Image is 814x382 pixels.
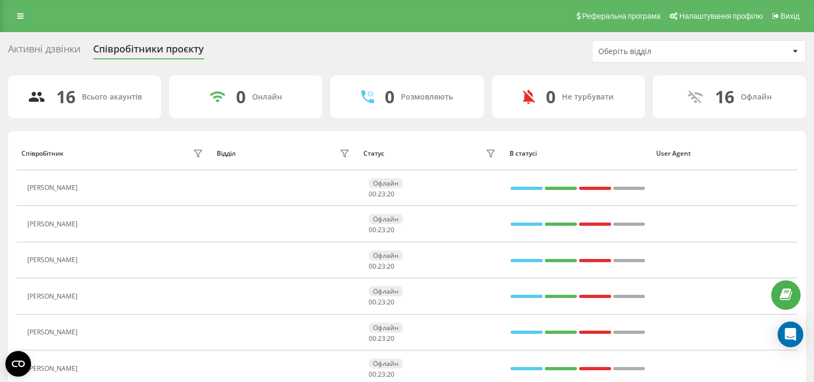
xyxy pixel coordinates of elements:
[369,286,403,296] div: Офлайн
[369,334,376,343] span: 00
[778,322,803,347] div: Open Intercom Messenger
[27,256,80,264] div: [PERSON_NAME]
[369,299,394,306] div: : :
[656,150,793,157] div: User Agent
[27,365,80,372] div: [PERSON_NAME]
[27,184,80,192] div: [PERSON_NAME]
[387,334,394,343] span: 20
[236,87,246,107] div: 0
[252,93,282,102] div: Онлайн
[56,87,75,107] div: 16
[217,150,235,157] div: Відділ
[715,87,734,107] div: 16
[401,93,453,102] div: Розмовляють
[369,323,403,333] div: Офлайн
[369,178,403,188] div: Офлайн
[93,43,204,60] div: Співробітники проєкту
[781,12,800,20] span: Вихід
[546,87,556,107] div: 0
[363,150,384,157] div: Статус
[582,12,661,20] span: Реферальна програма
[369,370,376,379] span: 00
[27,220,80,228] div: [PERSON_NAME]
[369,225,376,234] span: 00
[369,226,394,234] div: : :
[387,370,394,379] span: 20
[5,351,31,377] button: Open CMP widget
[598,47,726,56] div: Оберіть відділ
[8,43,80,60] div: Активні дзвінки
[385,87,394,107] div: 0
[378,334,385,343] span: 23
[369,358,403,369] div: Офлайн
[387,225,394,234] span: 20
[82,93,142,102] div: Всього акаунтів
[387,189,394,198] span: 20
[369,190,394,198] div: : :
[378,297,385,307] span: 23
[509,150,646,157] div: В статусі
[27,328,80,336] div: [PERSON_NAME]
[378,262,385,271] span: 23
[378,225,385,234] span: 23
[369,262,376,271] span: 00
[369,250,403,261] div: Офлайн
[369,263,394,270] div: : :
[679,12,763,20] span: Налаштування профілю
[741,93,772,102] div: Офлайн
[369,297,376,307] span: 00
[21,150,64,157] div: Співробітник
[378,189,385,198] span: 23
[27,293,80,300] div: [PERSON_NAME]
[562,93,614,102] div: Не турбувати
[387,262,394,271] span: 20
[369,214,403,224] div: Офлайн
[378,370,385,379] span: 23
[369,189,376,198] span: 00
[387,297,394,307] span: 20
[369,335,394,342] div: : :
[369,371,394,378] div: : :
